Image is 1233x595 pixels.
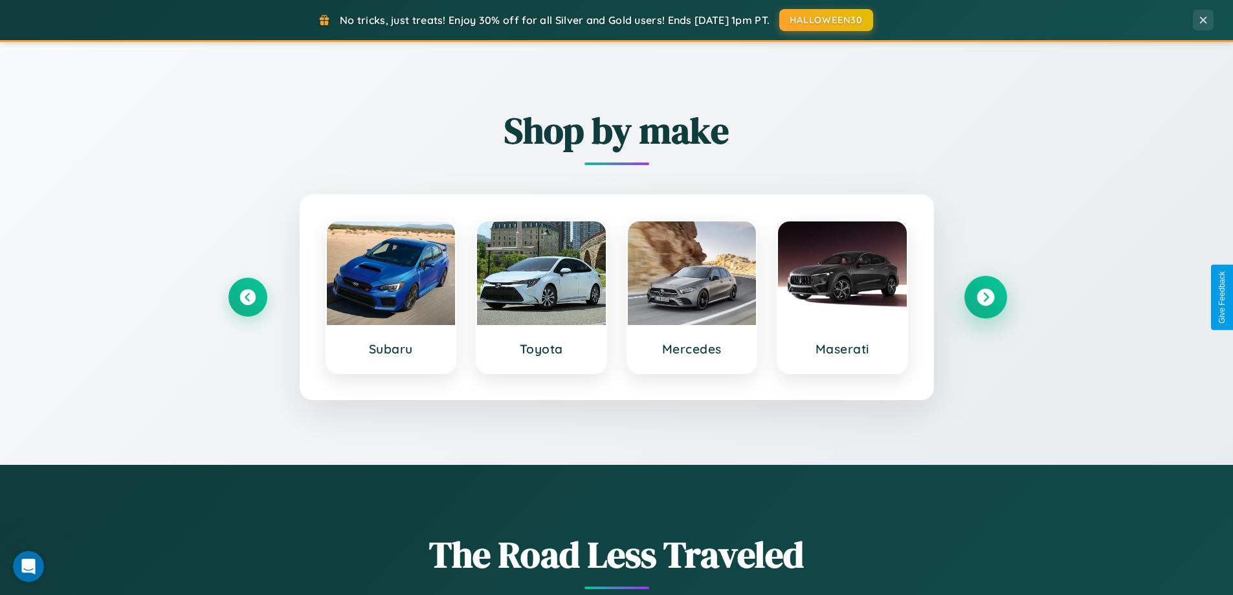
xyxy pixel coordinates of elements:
[228,106,1005,155] h2: Shop by make
[340,14,770,27] span: No tricks, just treats! Enjoy 30% off for all Silver and Gold users! Ends [DATE] 1pm PT.
[13,551,44,582] iframe: Intercom live chat
[340,341,443,357] h3: Subaru
[1217,271,1227,324] div: Give Feedback
[779,9,873,31] button: HALLOWEEN30
[490,341,593,357] h3: Toyota
[791,341,894,357] h3: Maserati
[228,530,1005,579] h1: The Road Less Traveled
[641,341,744,357] h3: Mercedes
